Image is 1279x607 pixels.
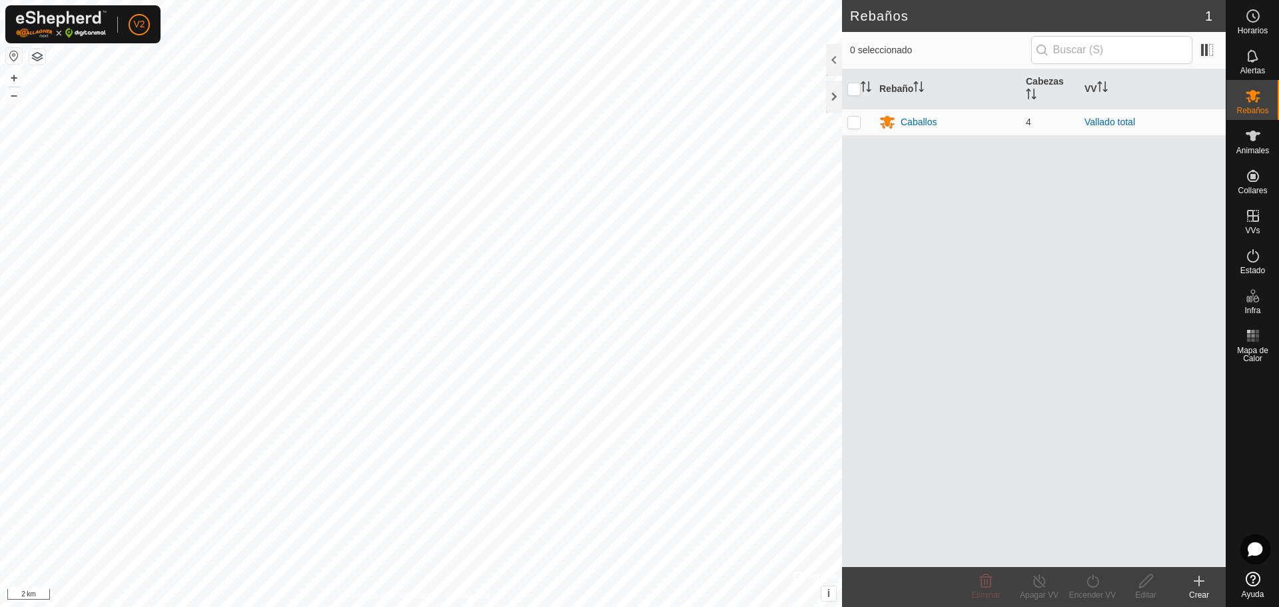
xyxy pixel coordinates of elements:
[821,586,836,601] button: i
[1226,566,1279,604] a: Ayuda
[352,590,429,602] a: Política de Privacidad
[16,11,107,38] img: Logo Gallagher
[1079,69,1226,109] th: VV
[913,83,924,94] p-sorticon: Activar para ordenar
[1230,346,1276,362] span: Mapa de Calor
[1238,27,1268,35] span: Horarios
[850,43,1031,57] span: 0 seleccionado
[6,70,22,86] button: +
[1021,69,1079,109] th: Cabezas
[1097,83,1108,94] p-sorticon: Activar para ordenar
[1238,187,1267,195] span: Collares
[1013,589,1066,601] div: Apagar VV
[1026,91,1037,101] p-sorticon: Activar para ordenar
[1236,107,1268,115] span: Rebaños
[1242,590,1264,598] span: Ayuda
[1244,306,1260,314] span: Infra
[850,8,1205,24] h2: Rebaños
[1240,267,1265,275] span: Estado
[133,17,145,31] span: V2
[1240,67,1265,75] span: Alertas
[1172,589,1226,601] div: Crear
[1084,117,1135,127] a: Vallado total
[827,588,830,599] span: i
[861,83,871,94] p-sorticon: Activar para ordenar
[445,590,490,602] a: Contáctenos
[29,49,45,65] button: Capas del Mapa
[1236,147,1269,155] span: Animales
[1205,6,1212,26] span: 1
[1066,589,1119,601] div: Encender VV
[901,115,937,129] div: Caballos
[1031,36,1192,64] input: Buscar (S)
[1245,227,1260,235] span: VVs
[6,48,22,64] button: Restablecer Mapa
[1119,589,1172,601] div: Editar
[6,87,22,103] button: –
[1026,117,1031,127] span: 4
[874,69,1021,109] th: Rebaño
[971,590,1000,600] span: Eliminar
